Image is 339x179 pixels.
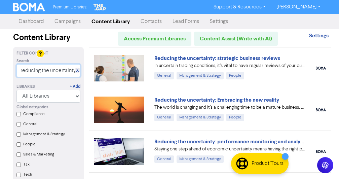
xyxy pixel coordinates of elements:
[23,141,36,147] label: People
[23,131,65,137] label: Management & Strategy
[118,32,191,46] a: Access Premium Libraries
[76,68,79,73] a: X
[13,15,49,28] a: Dashboard
[23,172,32,178] label: Tech
[154,155,174,163] div: General
[154,72,174,79] div: General
[16,50,80,57] div: Filter Content
[23,162,30,168] label: Tax
[177,114,224,121] div: Management & Strategy
[316,67,326,70] img: boma
[16,84,35,90] div: Libraries
[309,32,329,39] strong: Settings
[154,62,306,69] div: In uncertain trading conditions, it’s vital to have regular reviews of your business strategy. We...
[13,32,84,44] div: Content Library
[154,104,306,111] div: The world is changing and it’s a challenging time to be a mature business. But we’ve got a three-...
[154,55,280,62] a: Reducing the uncertainty: strategic business reviews
[208,2,271,12] a: Support & Resources
[226,114,244,121] div: People
[167,15,204,28] a: Lead Forms
[86,15,135,28] a: Content Library
[204,15,233,28] a: Settings
[271,2,326,12] a: [PERSON_NAME]
[49,15,86,28] a: Campaigns
[92,3,107,11] img: The Gap
[154,97,279,103] a: Reducing the uncertainty: Embracing the new reality
[177,155,224,163] div: Management & Strategy
[305,147,339,179] iframe: Chat Widget
[154,138,306,145] a: Reducing the uncertainty: performance monitoring and analysis
[23,151,54,157] label: Sales & Marketing
[23,121,37,127] label: General
[16,58,29,64] span: Search
[135,15,167,28] a: Contacts
[70,84,80,90] a: + Add
[177,72,224,79] div: Management & Strategy
[53,5,87,9] span: Premium Libraries:
[194,32,278,46] a: Content Assist (Write with AI)
[154,114,174,121] div: General
[13,3,45,11] img: BOMA Logo
[316,108,326,111] img: boma
[309,33,329,39] a: Settings
[23,111,45,117] label: Compliance
[154,146,306,153] div: Staying one step ahead of economic uncertainty means having the right performance metrics at your...
[16,104,80,110] div: Global categories
[226,72,244,79] div: People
